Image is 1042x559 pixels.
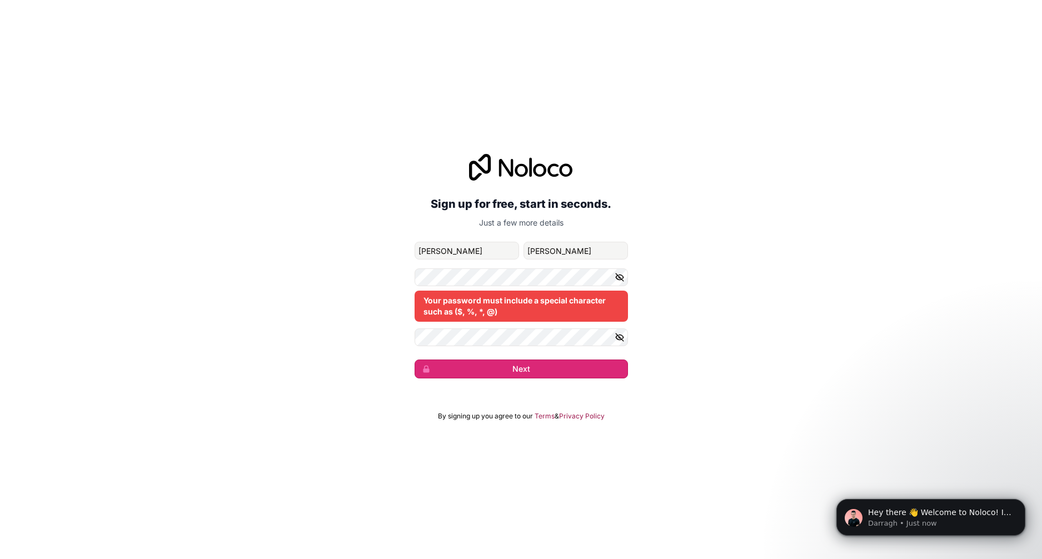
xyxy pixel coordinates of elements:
[415,291,628,322] div: Your password must include a special character such as ($, %, *, @)
[415,217,628,228] p: Just a few more details
[820,476,1042,553] iframe: Intercom notifications message
[555,412,559,421] span: &
[535,412,555,421] a: Terms
[438,412,533,421] span: By signing up you agree to our
[524,242,628,259] input: family-name
[415,242,519,259] input: given-name
[415,360,628,378] button: Next
[415,194,628,214] h2: Sign up for free, start in seconds.
[415,328,628,346] input: Confirm password
[559,412,605,421] a: Privacy Policy
[415,268,628,286] input: Password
